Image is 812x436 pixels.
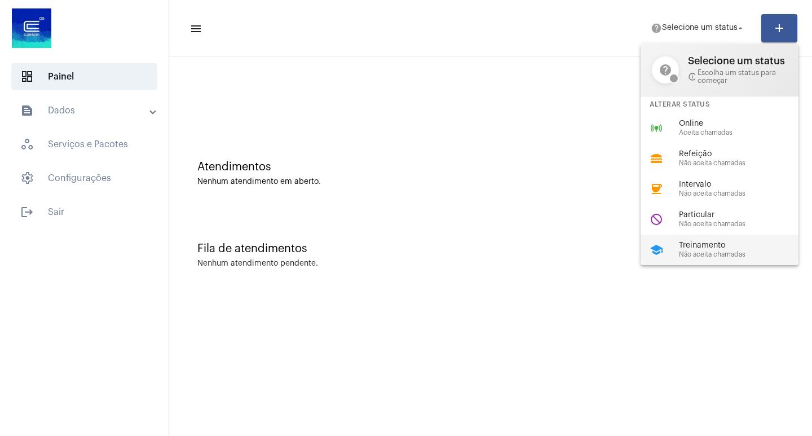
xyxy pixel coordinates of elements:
[679,120,807,128] span: Online
[679,129,807,136] span: Aceita chamadas
[679,180,807,189] span: Intervalo
[679,160,807,167] span: Não aceita chamadas
[679,211,807,219] span: Particular
[679,251,807,258] span: Não aceita chamadas
[688,55,787,67] span: Selecione um status
[679,221,807,228] span: Não aceita chamadas
[650,152,663,165] mat-icon: lunch_dining
[679,150,807,158] span: Refeição
[679,241,807,250] span: Treinamento
[650,213,663,226] mat-icon: do_not_disturb
[650,243,663,257] mat-icon: school
[641,96,798,113] div: Alterar Status
[650,182,663,196] mat-icon: coffee
[688,69,787,85] span: Escolha um status para começar
[650,121,663,135] mat-icon: online_prediction
[679,190,807,197] span: Não aceita chamadas
[688,72,695,81] mat-icon: info_outline
[652,56,679,83] mat-icon: help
